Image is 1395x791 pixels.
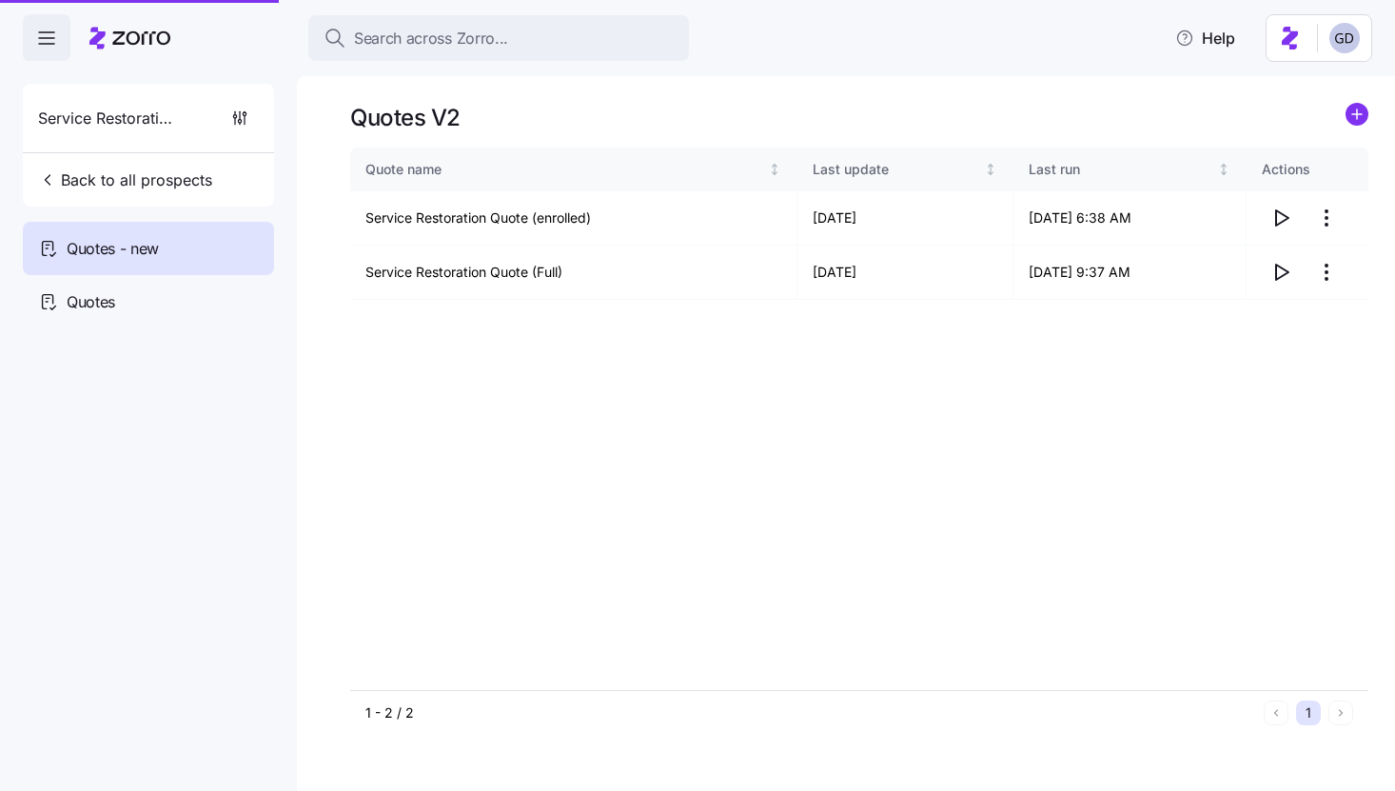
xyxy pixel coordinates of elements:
button: Search across Zorro... [308,15,689,61]
td: [DATE] 6:38 AM [1013,191,1247,246]
button: Next page [1328,701,1353,725]
th: Quote nameNot sorted [350,148,797,191]
div: Quote name [365,159,764,180]
div: Last update [813,159,981,180]
span: Quotes - new [67,237,159,261]
th: Last updateNot sorted [797,148,1013,191]
span: Back to all prospects [38,168,212,191]
button: Back to all prospects [30,161,220,199]
svg: add icon [1346,103,1368,126]
div: Not sorted [984,163,997,176]
div: Not sorted [1217,163,1230,176]
td: [DATE] [797,191,1013,246]
span: Service Restoration [38,107,175,130]
span: Search across Zorro... [354,27,508,50]
img: 68a7f73c8a3f673b81c40441e24bb121 [1329,23,1360,53]
td: Service Restoration Quote (enrolled) [350,191,797,246]
a: Quotes [23,275,274,328]
button: 1 [1296,701,1321,725]
button: Previous page [1264,701,1288,725]
a: add icon [1346,103,1368,132]
td: [DATE] [797,246,1013,300]
div: Not sorted [768,163,781,176]
th: Last runNot sorted [1013,148,1247,191]
span: Help [1175,27,1235,49]
div: Last run [1029,159,1214,180]
h1: Quotes V2 [350,103,461,132]
div: Actions [1262,159,1353,180]
td: Service Restoration Quote (Full) [350,246,797,300]
span: Quotes [67,290,115,314]
button: Help [1160,19,1250,57]
div: 1 - 2 / 2 [365,703,1256,722]
td: [DATE] 9:37 AM [1013,246,1247,300]
a: Quotes - new [23,222,274,275]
